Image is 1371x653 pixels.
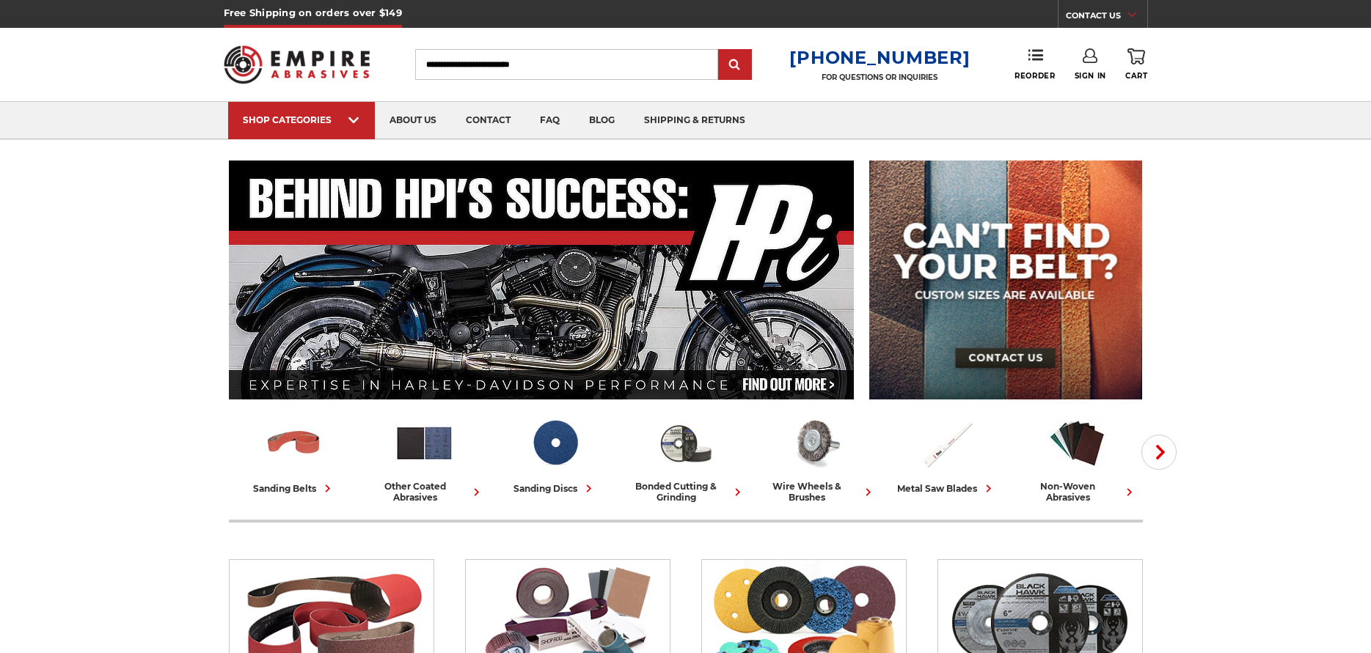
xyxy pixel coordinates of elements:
p: FOR QUESTIONS OR INQUIRIES [789,73,970,82]
span: Cart [1125,71,1147,81]
span: Reorder [1014,71,1055,81]
img: Metal Saw Blades [916,413,977,473]
span: Sign In [1075,71,1106,81]
img: Banner for an interview featuring Horsepower Inc who makes Harley performance upgrades featured o... [229,161,855,399]
div: sanding belts [253,481,335,496]
img: Other Coated Abrasives [394,413,455,473]
a: non-woven abrasives [1018,413,1137,503]
div: metal saw blades [897,481,996,496]
a: sanding belts [235,413,354,496]
a: Reorder [1014,48,1055,80]
a: CONTACT US [1066,7,1147,28]
img: Wire Wheels & Brushes [786,413,847,473]
a: faq [525,102,574,139]
a: contact [451,102,525,139]
button: Next [1141,435,1177,470]
a: [PHONE_NUMBER] [789,47,970,68]
img: Bonded Cutting & Grinding [655,413,716,473]
a: other coated abrasives [365,413,484,503]
input: Submit [720,51,750,80]
img: Non-woven Abrasives [1047,413,1108,473]
a: metal saw blades [888,413,1006,496]
div: other coated abrasives [365,481,484,503]
img: Empire Abrasives [224,36,370,93]
div: non-woven abrasives [1018,481,1137,503]
img: Sanding Belts [263,413,324,473]
a: sanding discs [496,413,615,496]
a: Cart [1125,48,1147,81]
img: Sanding Discs [524,413,585,473]
a: wire wheels & brushes [757,413,876,503]
a: blog [574,102,629,139]
a: about us [375,102,451,139]
div: SHOP CATEGORIES [243,114,360,125]
div: sanding discs [513,481,596,496]
div: bonded cutting & grinding [626,481,745,503]
img: promo banner for custom belts. [869,161,1142,399]
div: wire wheels & brushes [757,481,876,503]
a: shipping & returns [629,102,760,139]
a: bonded cutting & grinding [626,413,745,503]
